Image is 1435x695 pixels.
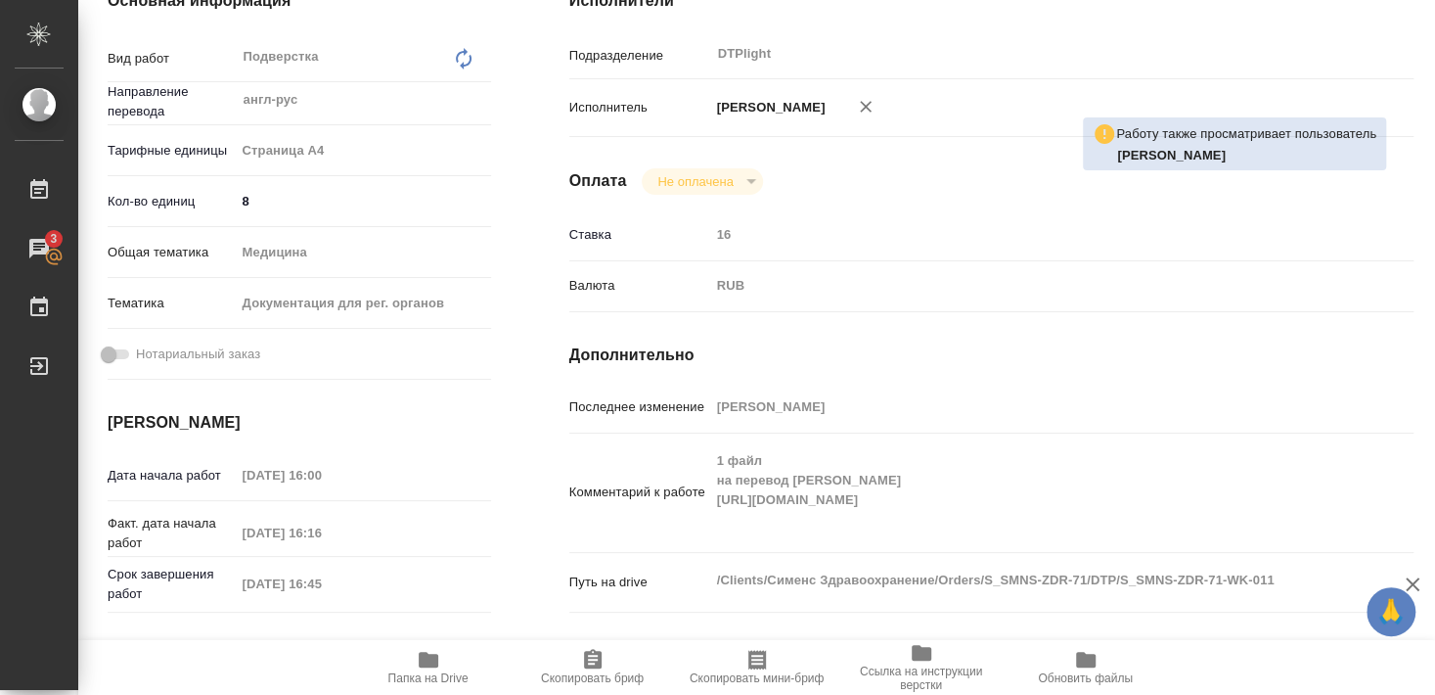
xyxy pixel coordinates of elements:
[1116,124,1376,144] p: Работу также просматривает пользователь
[108,141,236,161] p: Тарифные единицы
[710,269,1343,302] div: RUB
[569,225,710,245] p: Ставка
[1117,146,1376,165] p: Чулец Елена
[569,344,1413,367] h4: Дополнительно
[569,483,710,502] p: Комментарий к работе
[108,565,236,604] p: Срок завершения работ
[569,573,710,592] p: Путь на drive
[346,640,511,695] button: Папка на Drive
[569,169,627,193] h4: Оплата
[569,98,710,117] p: Исполнитель
[710,564,1343,597] textarea: /Clients/Сименс Здравоохранение/Orders/S_SMNS-ZDR-71/DTP/S_SMNS-ZDR-71-WK-011
[1004,640,1168,695] button: Обновить файлы
[569,46,710,66] p: Подразделение
[108,82,236,121] p: Направление перевода
[710,98,826,117] p: [PERSON_NAME]
[108,243,236,262] p: Общая тематика
[236,187,491,215] input: ✎ Введи что-нибудь
[108,294,236,313] p: Тематика
[5,224,73,273] a: 3
[388,672,469,685] span: Папка на Drive
[136,345,260,364] span: Нотариальный заказ
[108,192,236,211] p: Кол-во единиц
[108,49,236,69] p: Вид работ
[236,519,407,547] input: Пустое поле
[511,640,675,695] button: Скопировать бриф
[690,672,824,685] span: Скопировать мини-бриф
[541,672,644,685] span: Скопировать бриф
[569,397,710,417] p: Последнее изменение
[651,173,739,190] button: Не оплачена
[675,640,839,695] button: Скопировать мини-бриф
[108,514,236,553] p: Факт. дата начала работ
[1367,587,1415,636] button: 🙏
[710,220,1343,249] input: Пустое поле
[844,85,887,128] button: Удалить исполнителя
[642,168,762,195] div: Не оплачена
[38,229,68,249] span: 3
[1038,672,1133,685] span: Обновить файлы
[851,665,992,692] span: Ссылка на инструкции верстки
[108,466,236,486] p: Дата начала работ
[710,444,1343,537] textarea: 1 файл на перевод [PERSON_NAME] [URL][DOMAIN_NAME]
[569,276,710,296] p: Валюта
[236,236,491,269] div: Медицина
[1117,148,1226,162] b: [PERSON_NAME]
[236,570,407,598] input: Пустое поле
[236,461,407,489] input: Пустое поле
[236,287,491,320] div: Документация для рег. органов
[108,411,491,435] h4: [PERSON_NAME]
[236,134,491,167] div: Страница А4
[710,393,1343,421] input: Пустое поле
[839,640,1004,695] button: Ссылка на инструкции верстки
[1374,591,1408,632] span: 🙏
